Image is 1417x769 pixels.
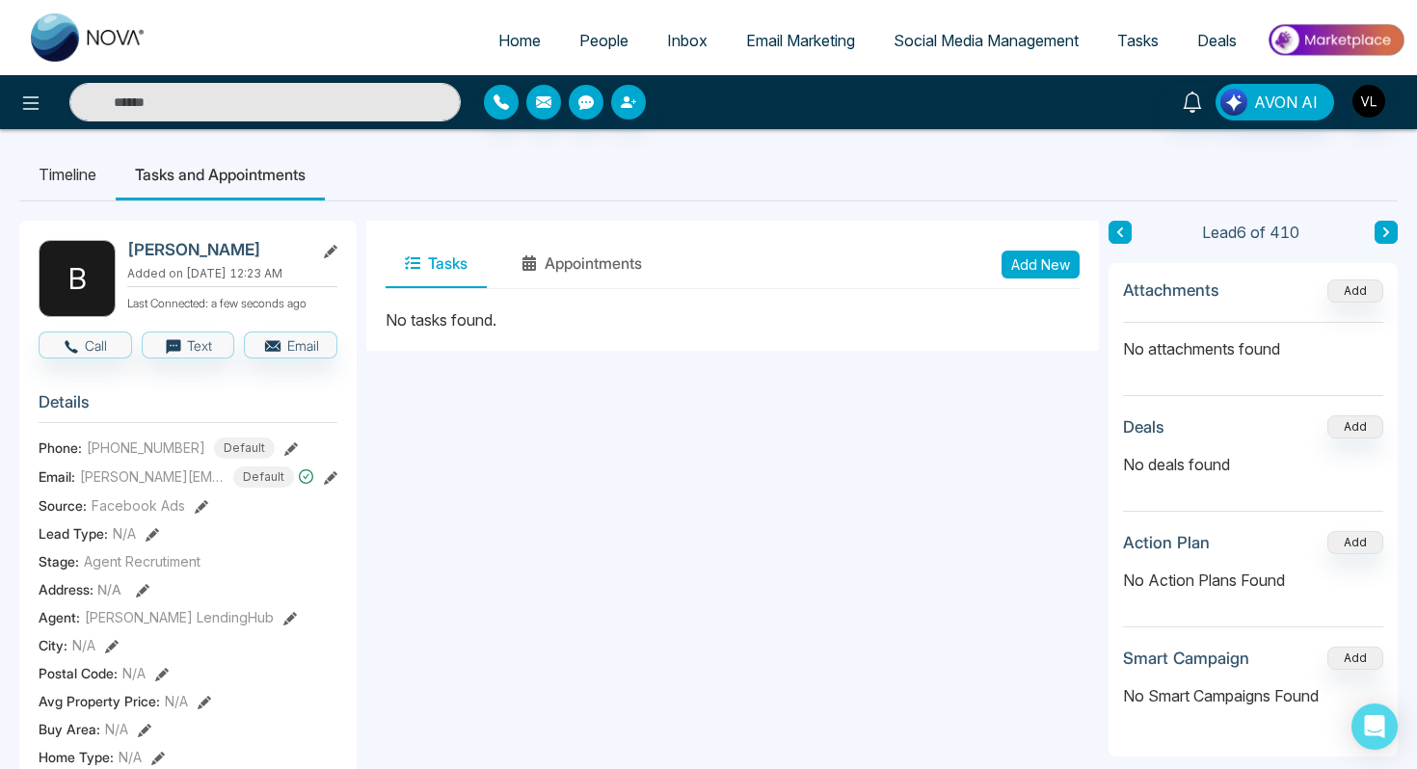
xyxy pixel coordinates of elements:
img: User Avatar [1352,85,1385,118]
span: Default [233,466,294,488]
span: N/A [105,719,128,739]
span: Avg Property Price : [39,691,160,711]
span: N/A [97,581,121,597]
a: Social Media Management [874,22,1098,59]
button: Email [244,331,337,358]
span: [PHONE_NUMBER] [87,438,205,458]
a: Inbox [648,22,727,59]
span: Tasks [1117,31,1159,50]
p: Last Connected: a few seconds ago [127,291,337,312]
span: [PERSON_NAME][EMAIL_ADDRESS][DOMAIN_NAME] [80,466,225,487]
p: No deals found [1123,453,1383,476]
span: Lead 6 of 410 [1202,221,1299,244]
span: Email: [39,466,75,487]
a: Email Marketing [727,22,874,59]
button: Tasks [386,240,487,288]
span: N/A [119,747,142,767]
span: Address: [39,579,121,599]
button: Add [1327,279,1383,303]
p: Added on [DATE] 12:23 AM [127,265,337,282]
button: Appointments [502,240,661,288]
span: Source: [39,495,87,516]
p: No Action Plans Found [1123,569,1383,592]
span: Add [1327,281,1383,298]
span: Email Marketing [746,31,855,50]
h3: Action Plan [1123,533,1210,552]
button: Add [1327,647,1383,670]
span: Facebook Ads [92,495,185,516]
div: Open Intercom Messenger [1351,703,1398,750]
button: Text [142,331,235,358]
button: Add [1327,415,1383,438]
span: Agent: [39,607,80,627]
li: Tasks and Appointments [116,148,325,200]
h3: Attachments [1123,280,1219,300]
button: Add [1327,531,1383,554]
span: Phone: [39,438,82,458]
span: N/A [72,635,95,655]
a: Home [479,22,560,59]
button: Add New [1002,251,1080,278]
h3: Details [39,392,337,422]
a: Deals [1178,22,1256,59]
h3: Smart Campaign [1123,649,1249,668]
span: Social Media Management [894,31,1079,50]
span: [PERSON_NAME] LendingHub [85,607,274,627]
span: N/A [165,691,188,711]
img: Market-place.gif [1266,18,1405,62]
span: Home [498,31,541,50]
span: Agent Recrutiment [84,551,201,571]
span: Inbox [667,31,708,50]
a: Tasks [1098,22,1178,59]
span: City : [39,635,67,655]
p: No Smart Campaigns Found [1123,684,1383,707]
h3: Deals [1123,417,1164,437]
div: No tasks found. [386,308,1080,331]
span: Lead Type: [39,523,108,544]
span: Home Type : [39,747,114,767]
span: Postal Code : [39,663,118,683]
span: Default [214,438,275,459]
span: People [579,31,628,50]
span: N/A [113,523,136,544]
span: Buy Area : [39,719,100,739]
a: People [560,22,648,59]
h2: [PERSON_NAME] [127,240,307,259]
button: AVON AI [1216,84,1334,120]
div: B [39,240,116,317]
img: Lead Flow [1220,89,1247,116]
span: Stage: [39,551,79,571]
span: N/A [122,663,146,683]
button: Call [39,331,132,358]
span: Deals [1197,31,1237,50]
img: Nova CRM Logo [31,13,147,62]
span: AVON AI [1254,91,1318,114]
p: No attachments found [1123,323,1383,360]
li: Timeline [19,148,116,200]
